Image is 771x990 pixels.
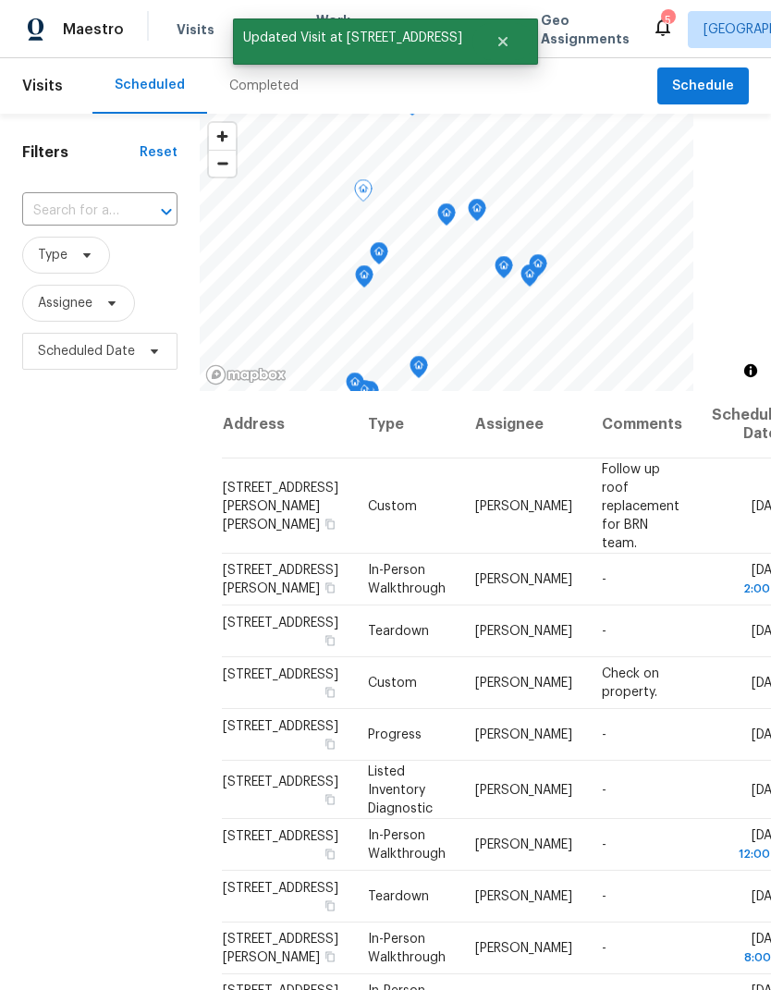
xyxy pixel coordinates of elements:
[370,242,388,271] div: Map marker
[229,77,299,95] div: Completed
[355,380,373,409] div: Map marker
[661,11,674,30] div: 5
[322,515,338,532] button: Copy Address
[475,890,572,903] span: [PERSON_NAME]
[475,783,572,796] span: [PERSON_NAME]
[354,179,373,208] div: Map marker
[602,625,606,638] span: -
[22,197,126,226] input: Search for an address...
[223,564,338,595] span: [STREET_ADDRESS][PERSON_NAME]
[740,360,762,382] button: Toggle attribution
[209,123,236,150] button: Zoom in
[209,151,236,177] span: Zoom out
[368,764,433,814] span: Listed Inventory Diagnostic
[475,625,572,638] span: [PERSON_NAME]
[355,265,373,294] div: Map marker
[475,677,572,690] span: [PERSON_NAME]
[475,838,572,851] span: [PERSON_NAME]
[472,23,533,60] button: Close
[460,391,587,458] th: Assignee
[368,499,417,512] span: Custom
[475,573,572,586] span: [PERSON_NAME]
[602,890,606,903] span: -
[38,294,92,312] span: Assignee
[353,391,460,458] th: Type
[322,790,338,807] button: Copy Address
[223,720,338,733] span: [STREET_ADDRESS]
[468,199,486,227] div: Map marker
[322,684,338,701] button: Copy Address
[602,728,606,741] span: -
[223,882,338,895] span: [STREET_ADDRESS]
[233,18,472,57] span: Updated Visit at [STREET_ADDRESS]
[115,76,185,94] div: Scheduled
[475,942,572,955] span: [PERSON_NAME]
[223,481,338,531] span: [STREET_ADDRESS][PERSON_NAME][PERSON_NAME]
[368,564,446,595] span: In-Person Walkthrough
[475,499,572,512] span: [PERSON_NAME]
[316,11,363,48] span: Work Orders
[368,625,429,638] span: Teardown
[223,617,338,629] span: [STREET_ADDRESS]
[38,246,67,264] span: Type
[205,364,287,385] a: Mapbox homepage
[368,933,446,964] span: In-Person Walkthrough
[140,143,177,162] div: Reset
[322,580,338,596] button: Copy Address
[587,391,697,458] th: Comments
[657,67,749,105] button: Schedule
[602,573,606,586] span: -
[322,948,338,965] button: Copy Address
[177,20,214,39] span: Visits
[602,462,679,549] span: Follow up roof replacement for BRN team.
[200,114,693,391] canvas: Map
[322,898,338,914] button: Copy Address
[602,667,659,699] span: Check on property.
[541,11,630,48] span: Geo Assignments
[368,728,422,741] span: Progress
[520,264,539,293] div: Map marker
[529,254,547,283] div: Map marker
[495,256,513,285] div: Map marker
[63,20,124,39] span: Maestro
[672,75,734,98] span: Schedule
[602,783,606,796] span: -
[38,342,135,361] span: Scheduled Date
[368,890,429,903] span: Teardown
[322,632,338,649] button: Copy Address
[223,775,338,788] span: [STREET_ADDRESS]
[153,199,179,225] button: Open
[602,838,606,851] span: -
[368,829,446,861] span: In-Person Walkthrough
[223,668,338,681] span: [STREET_ADDRESS]
[322,736,338,752] button: Copy Address
[209,150,236,177] button: Zoom out
[368,677,417,690] span: Custom
[745,361,756,381] span: Toggle attribution
[223,830,338,843] span: [STREET_ADDRESS]
[475,728,572,741] span: [PERSON_NAME]
[22,143,140,162] h1: Filters
[222,391,353,458] th: Address
[410,356,428,385] div: Map marker
[346,373,364,401] div: Map marker
[322,846,338,862] button: Copy Address
[602,942,606,955] span: -
[223,933,338,964] span: [STREET_ADDRESS][PERSON_NAME]
[437,203,456,232] div: Map marker
[22,66,63,106] span: Visits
